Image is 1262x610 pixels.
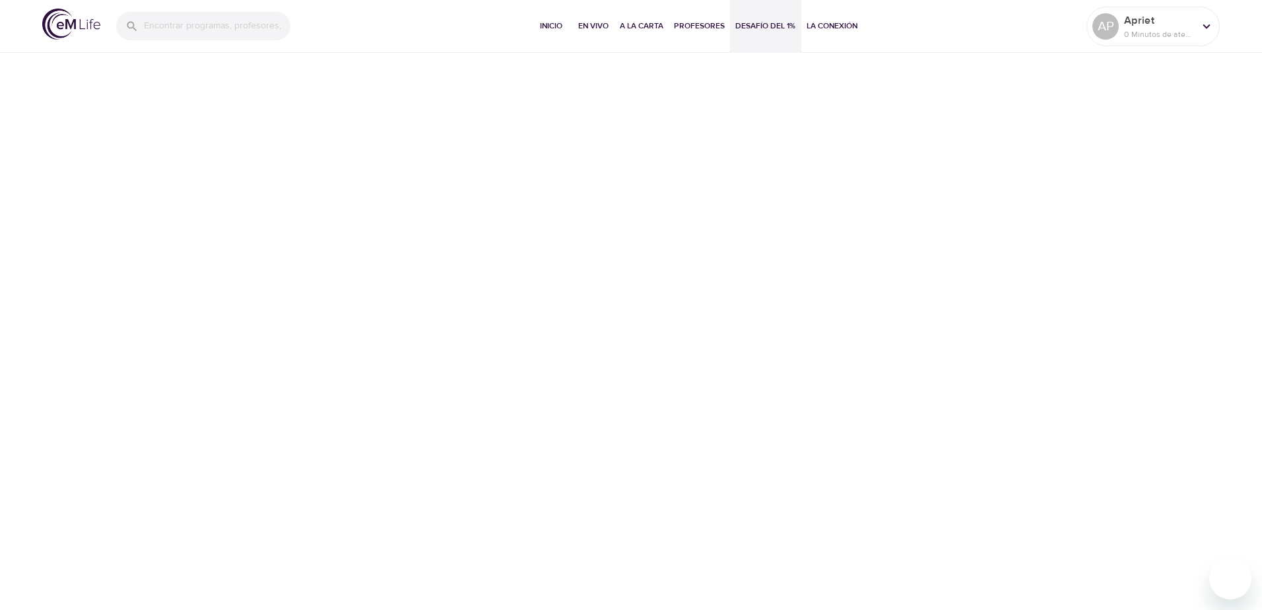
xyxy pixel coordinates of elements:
span: Desafío del 1% [735,19,796,33]
p: Apriet [1124,13,1194,28]
span: La Conexión [807,19,857,33]
span: A la carta [620,19,663,33]
img: logo [42,9,100,40]
span: Inicio [535,19,567,33]
span: En vivo [578,19,609,33]
input: Encontrar programas, profesores, etc... [144,12,290,40]
span: Profesores [674,19,725,33]
iframe: Button to launch messaging window [1209,557,1251,599]
div: AP [1092,13,1119,40]
p: 0 Minutos de atención [1124,28,1194,40]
